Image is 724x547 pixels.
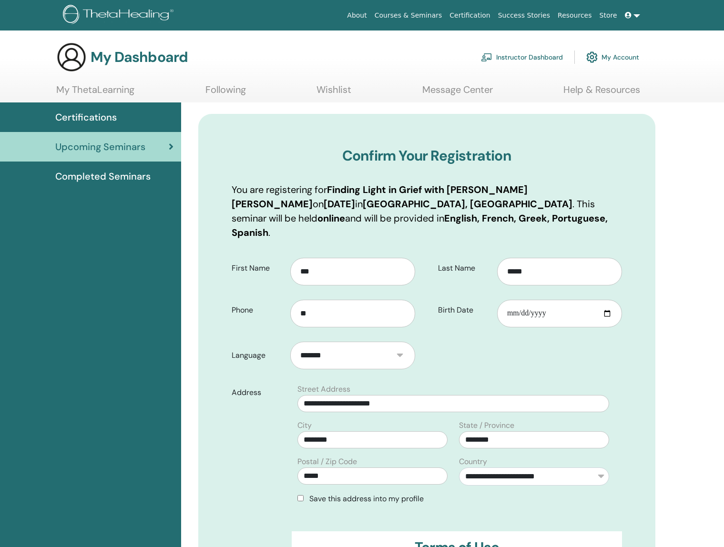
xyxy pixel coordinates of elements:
b: [GEOGRAPHIC_DATA], [GEOGRAPHIC_DATA] [363,198,572,210]
b: [DATE] [324,198,355,210]
a: Wishlist [316,84,351,102]
span: Certifications [55,110,117,124]
p: You are registering for on in . This seminar will be held and will be provided in . [232,182,622,240]
label: Street Address [297,384,350,395]
label: Last Name [431,259,497,277]
a: My Account [586,47,639,68]
a: Store [596,7,621,24]
img: generic-user-icon.jpg [56,42,87,72]
label: Phone [224,301,291,319]
a: About [343,7,370,24]
a: Following [205,84,246,102]
h3: Confirm Your Registration [232,147,622,164]
b: Finding Light in Grief with [PERSON_NAME] [PERSON_NAME] [232,183,528,210]
span: Save this address into my profile [309,494,424,504]
span: Upcoming Seminars [55,140,145,154]
a: Courses & Seminars [371,7,446,24]
img: cog.svg [586,49,598,65]
label: First Name [224,259,291,277]
label: Address [224,384,292,402]
label: Birth Date [431,301,497,319]
label: Language [224,346,291,365]
h3: My Dashboard [91,49,188,66]
a: Help & Resources [563,84,640,102]
label: Country [459,456,487,467]
label: Postal / Zip Code [297,456,357,467]
img: chalkboard-teacher.svg [481,53,492,61]
label: State / Province [459,420,514,431]
b: online [317,212,345,224]
a: Certification [446,7,494,24]
a: Resources [554,7,596,24]
a: Success Stories [494,7,554,24]
a: Message Center [422,84,493,102]
img: logo.png [63,5,177,26]
a: My ThetaLearning [56,84,134,102]
a: Instructor Dashboard [481,47,563,68]
span: Completed Seminars [55,169,151,183]
label: City [297,420,312,431]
